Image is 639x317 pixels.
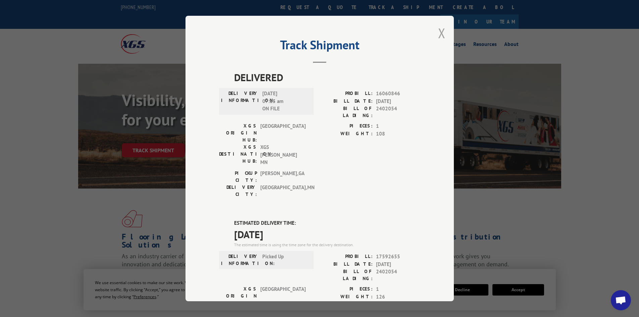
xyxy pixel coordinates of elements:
label: ESTIMATED DELIVERY TIME: [234,219,420,227]
span: [GEOGRAPHIC_DATA] , MN [260,184,306,198]
span: 108 [376,130,420,138]
span: DELIVERED [234,70,420,85]
label: XGS DESTINATION HUB: [219,144,257,166]
span: XGS [PERSON_NAME] MN [260,144,306,166]
span: [DATE] 07:15 am ON FILE [262,90,308,113]
span: [DATE] [234,227,420,242]
label: BILL OF LADING: [320,268,373,282]
h2: Track Shipment [219,40,420,53]
label: WEIGHT: [320,130,373,138]
span: 16060846 [376,90,420,98]
a: Open chat [611,290,631,310]
label: XGS ORIGIN HUB: [219,122,257,144]
label: BILL DATE: [320,98,373,105]
span: [GEOGRAPHIC_DATA] [260,285,306,307]
span: 126 [376,293,420,301]
span: [PERSON_NAME] , GA [260,170,306,184]
label: BILL OF LADING: [320,105,373,119]
label: PIECES: [320,122,373,130]
span: 2402054 [376,105,420,119]
span: [GEOGRAPHIC_DATA] [260,122,306,144]
label: BILL DATE: [320,261,373,268]
span: Picked Up [262,253,308,267]
label: DELIVERY CITY: [219,184,257,198]
label: PIECES: [320,285,373,293]
label: DELIVERY INFORMATION: [221,90,259,113]
span: 17592655 [376,253,420,261]
span: [DATE] [376,261,420,268]
div: The estimated time is using the time zone for the delivery destination. [234,242,420,248]
span: 2402054 [376,268,420,282]
label: PROBILL: [320,253,373,261]
label: DELIVERY INFORMATION: [221,253,259,267]
span: 1 [376,285,420,293]
span: 1 [376,122,420,130]
label: WEIGHT: [320,293,373,301]
label: PICKUP CITY: [219,170,257,184]
span: [DATE] [376,98,420,105]
button: Close modal [438,24,445,42]
label: XGS ORIGIN HUB: [219,285,257,307]
label: PROBILL: [320,90,373,98]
